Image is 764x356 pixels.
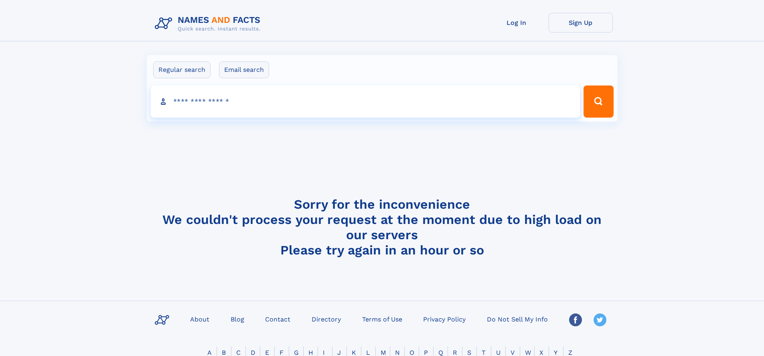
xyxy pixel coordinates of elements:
button: Search Button [584,85,613,118]
h4: Sorry for the inconvenience We couldn't process your request at the moment due to high load on ou... [152,197,613,258]
img: Twitter [594,313,606,326]
a: Sign Up [549,13,613,33]
img: Facebook [569,313,582,326]
a: Privacy Policy [420,313,469,325]
a: Blog [227,313,247,325]
label: Regular search [153,61,211,78]
a: Log In [484,13,549,33]
a: Do Not Sell My Info [484,313,551,325]
input: search input [151,85,580,118]
label: Email search [219,61,269,78]
a: About [187,313,213,325]
img: Logo Names and Facts [152,13,267,35]
a: Directory [308,313,344,325]
a: Terms of Use [359,313,405,325]
a: Contact [262,313,294,325]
